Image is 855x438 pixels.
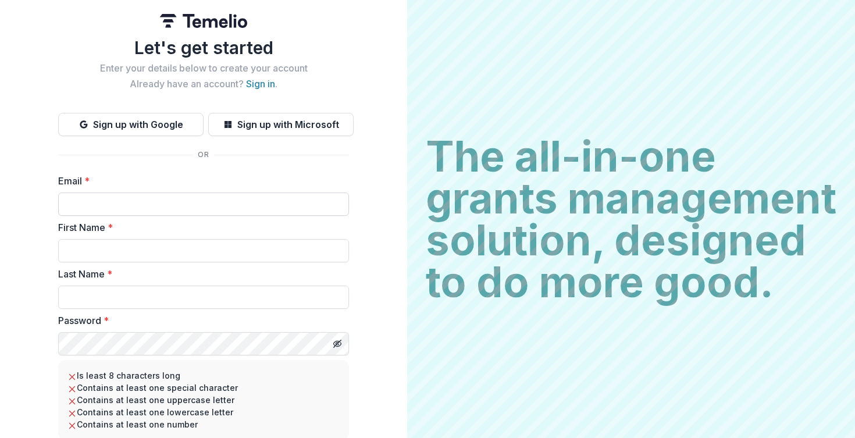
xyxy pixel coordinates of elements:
[58,37,349,58] h1: Let's get started
[67,382,340,394] li: Contains at least one special character
[58,174,342,188] label: Email
[160,14,247,28] img: Temelio
[67,418,340,430] li: Contains at least one number
[67,394,340,406] li: Contains at least one uppercase letter
[328,334,347,353] button: Toggle password visibility
[58,79,349,90] h2: Already have an account? .
[58,113,204,136] button: Sign up with Google
[67,369,340,382] li: Is least 8 characters long
[208,113,354,136] button: Sign up with Microsoft
[67,406,340,418] li: Contains at least one lowercase letter
[246,78,275,90] a: Sign in
[58,267,342,281] label: Last Name
[58,63,349,74] h2: Enter your details below to create your account
[58,314,342,327] label: Password
[58,220,342,234] label: First Name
